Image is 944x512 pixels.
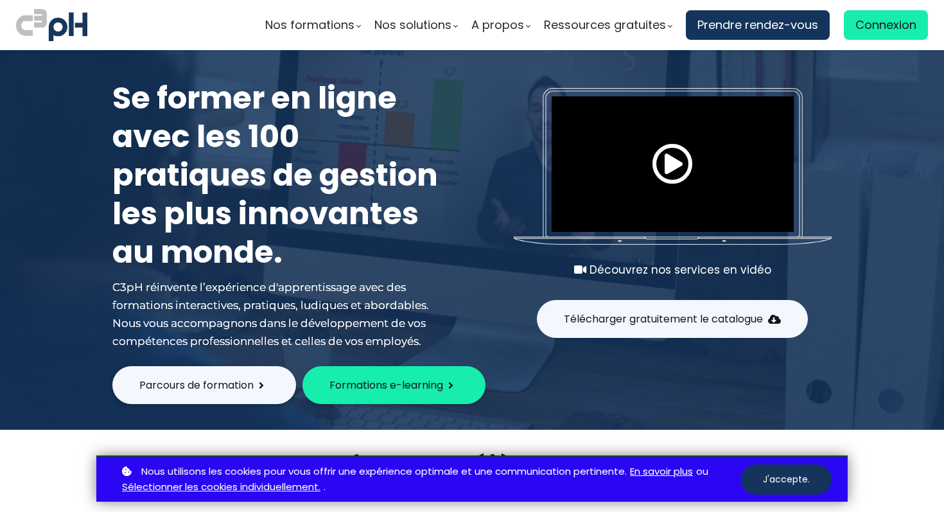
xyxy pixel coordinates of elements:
[119,464,741,496] p: ou .
[374,15,451,35] span: Nos solutions
[630,464,693,480] a: En savoir plus
[96,449,848,482] h2: Ils se forment déjà avec nous !
[544,15,666,35] span: Ressources gratuites
[112,278,446,350] div: C3pH réinvente l’expérience d'apprentissage avec des formations interactives, pratiques, ludiques...
[16,6,87,44] img: logo C3PH
[265,15,354,35] span: Nos formations
[855,15,916,35] span: Connexion
[139,377,254,393] span: Parcours de formation
[329,377,443,393] span: Formations e-learning
[686,10,830,40] a: Prendre rendez-vous
[122,479,320,495] a: Sélectionner les cookies individuellement.
[537,300,808,338] button: Télécharger gratuitement le catalogue
[302,366,485,404] button: Formations e-learning
[112,366,296,404] button: Parcours de formation
[564,311,763,327] span: Télécharger gratuitement le catalogue
[697,15,818,35] span: Prendre rendez-vous
[741,464,832,495] button: J'accepte.
[471,15,524,35] span: A propos
[112,79,446,272] h1: Se former en ligne avec les 100 pratiques de gestion les plus innovantes au monde.
[514,261,832,279] div: Découvrez nos services en vidéo
[141,464,627,480] span: Nous utilisons les cookies pour vous offrir une expérience optimale et une communication pertinente.
[844,10,928,40] a: Connexion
